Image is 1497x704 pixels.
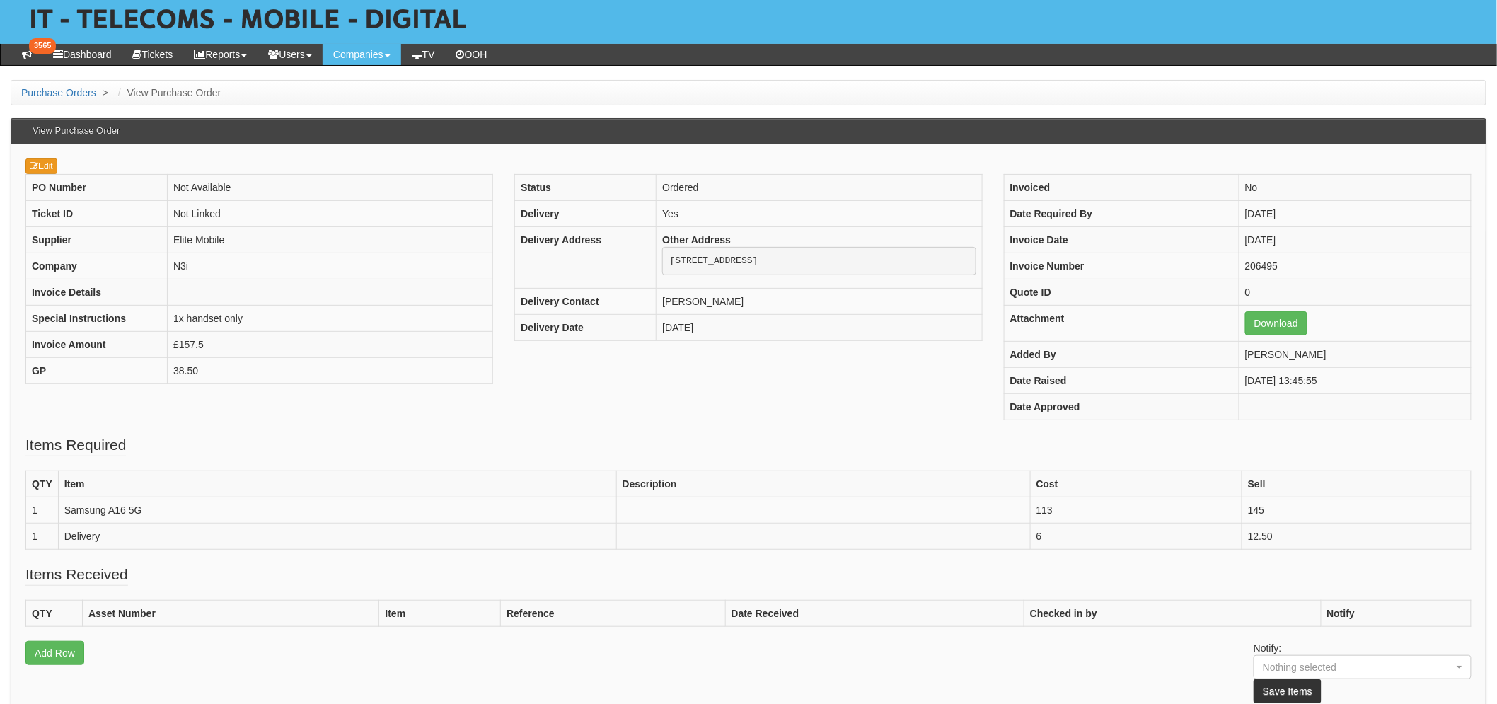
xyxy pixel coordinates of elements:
[1030,471,1242,497] th: Cost
[1254,655,1472,679] button: Nothing selected
[1263,660,1435,674] div: Nothing selected
[25,119,127,143] h3: View Purchase Order
[616,471,1030,497] th: Description
[25,641,84,665] a: Add Row
[1030,497,1242,524] td: 113
[58,524,616,550] td: Delivery
[1004,201,1239,227] th: Date Required By
[1004,306,1239,342] th: Attachment
[29,38,56,54] span: 3565
[58,497,616,524] td: Samsung A16 5G
[26,601,83,627] th: QTY
[25,158,57,174] a: Edit
[168,175,493,201] td: Not Available
[1239,227,1471,253] td: [DATE]
[1239,175,1471,201] td: No
[662,247,976,275] pre: [STREET_ADDRESS]
[446,44,498,65] a: OOH
[515,227,657,289] th: Delivery Address
[42,44,122,65] a: Dashboard
[662,234,731,246] b: Other Address
[1242,471,1472,497] th: Sell
[26,497,59,524] td: 1
[1245,311,1307,335] a: Download
[168,332,493,358] td: £157.5
[515,288,657,314] th: Delivery Contact
[26,253,168,279] th: Company
[99,87,112,98] span: >
[323,44,401,65] a: Companies
[168,227,493,253] td: Elite Mobile
[26,175,168,201] th: PO Number
[401,44,446,65] a: TV
[657,314,982,340] td: [DATE]
[1004,279,1239,306] th: Quote ID
[1242,497,1472,524] td: 145
[21,87,96,98] a: Purchase Orders
[26,358,168,384] th: GP
[1242,524,1472,550] td: 12.50
[1004,227,1239,253] th: Invoice Date
[183,44,258,65] a: Reports
[1254,679,1322,703] button: Save Items
[1239,279,1471,306] td: 0
[657,201,982,227] td: Yes
[1239,342,1471,368] td: [PERSON_NAME]
[25,564,128,586] legend: Items Received
[168,201,493,227] td: Not Linked
[657,175,982,201] td: Ordered
[1004,394,1239,420] th: Date Approved
[26,471,59,497] th: QTY
[1004,175,1239,201] th: Invoiced
[26,524,59,550] td: 1
[26,332,168,358] th: Invoice Amount
[1004,342,1239,368] th: Added By
[515,201,657,227] th: Delivery
[657,288,982,314] td: [PERSON_NAME]
[26,227,168,253] th: Supplier
[1239,368,1471,394] td: [DATE] 13:45:55
[25,434,126,456] legend: Items Required
[1321,601,1471,627] th: Notify
[1004,368,1239,394] th: Date Raised
[1239,201,1471,227] td: [DATE]
[379,601,501,627] th: Item
[515,314,657,340] th: Delivery Date
[258,44,323,65] a: Users
[83,601,379,627] th: Asset Number
[1254,641,1472,703] p: Notify:
[501,601,725,627] th: Reference
[115,86,221,100] li: View Purchase Order
[1030,524,1242,550] td: 6
[26,279,168,306] th: Invoice Details
[58,471,616,497] th: Item
[26,201,168,227] th: Ticket ID
[168,253,493,279] td: N3i
[1239,253,1471,279] td: 206495
[122,44,184,65] a: Tickets
[1024,601,1321,627] th: Checked in by
[168,306,493,332] td: 1x handset only
[1004,253,1239,279] th: Invoice Number
[725,601,1024,627] th: Date Received
[168,358,493,384] td: 38.50
[515,175,657,201] th: Status
[26,306,168,332] th: Special Instructions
